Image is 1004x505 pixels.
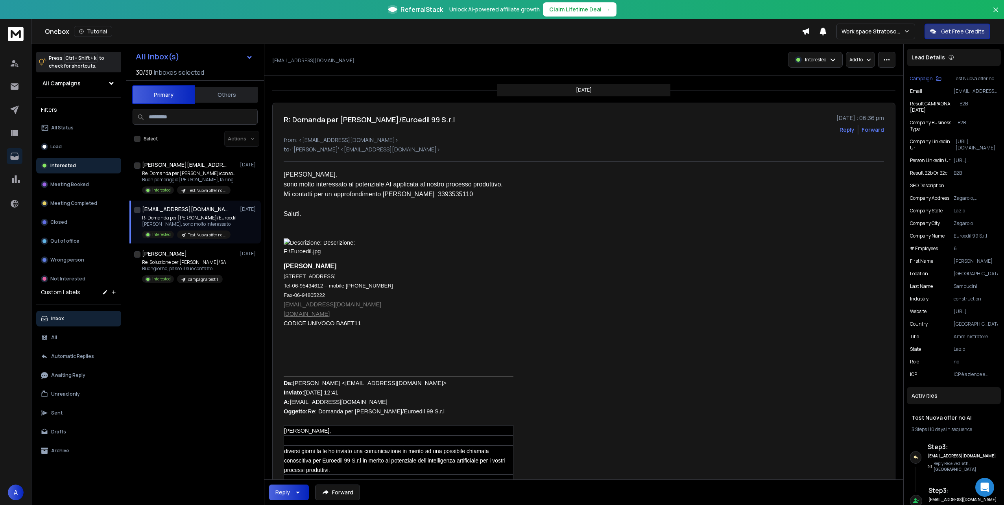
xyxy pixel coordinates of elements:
[954,157,998,164] p: [URL][DOMAIN_NAME][PERSON_NAME]
[934,461,1004,472] p: Reply Received
[142,265,226,272] p: Buongiorno, passo il suo contatto
[840,126,855,134] button: Reply
[954,283,998,289] p: Sambucini
[142,250,187,258] h1: [PERSON_NAME]
[907,387,1001,404] div: Activities
[142,259,226,265] p: Re: Soluzione per [PERSON_NAME]/SA
[910,371,917,378] p: ICP
[51,125,74,131] p: All Status
[954,208,998,214] p: Lazio
[849,57,863,63] p: Add to
[956,138,998,151] p: [URL][DOMAIN_NAME]
[958,120,998,132] p: B2B
[284,301,381,308] a: [EMAIL_ADDRESS][DOMAIN_NAME]
[928,442,1004,452] h6: Step 3 :
[954,321,998,327] p: [GEOGRAPHIC_DATA]
[954,220,998,227] p: Zagarolo
[64,53,98,63] span: Ctrl + Shift + k
[269,485,309,500] button: Reply
[910,359,919,365] p: role
[36,348,121,364] button: Automatic Replies
[36,104,121,115] h3: Filters
[910,334,919,340] p: title
[954,76,998,82] p: Test Nuova offer no AI
[51,410,63,416] p: Sent
[928,453,997,459] h6: [EMAIL_ADDRESS][DOMAIN_NAME]
[284,263,336,269] span: [PERSON_NAME]
[36,177,121,192] button: Meeting Booked
[836,114,884,122] p: [DATE] : 06:36 pm
[910,258,933,264] p: First Name
[862,126,884,134] div: Forward
[8,485,24,500] button: A
[954,88,998,94] p: [EMAIL_ADDRESS][DOMAIN_NAME]
[152,276,171,282] p: Interested
[941,28,985,35] p: Get Free Credits
[272,57,354,64] p: [EMAIL_ADDRESS][DOMAIN_NAME]
[50,219,67,225] p: Closed
[954,271,998,277] p: [GEOGRAPHIC_DATA]
[188,188,226,194] p: Test Nuova offer no AI
[284,399,290,405] b: A:
[284,408,308,415] b: Oggetto:
[144,136,158,142] label: Select
[910,296,928,302] p: industry
[284,380,293,386] span: Da:
[41,288,80,296] h3: Custom Labels
[36,386,121,402] button: Unread only
[930,426,972,433] span: 10 days in sequence
[275,488,290,496] div: Reply
[284,380,447,415] span: [PERSON_NAME] <[EMAIL_ADDRESS][DOMAIN_NAME]> [DATE] 12:41 [EMAIL_ADDRESS][DOMAIN_NAME] Re: Domand...
[51,353,94,359] p: Automatic Replies
[543,2,616,17] button: Claim Lifetime Deal→
[51,391,80,397] p: Unread only
[910,157,952,164] p: Person Linkedin Url
[910,271,928,277] p: location
[400,5,443,14] span: ReferralStack
[36,367,121,383] button: Awaiting Reply
[51,448,69,454] p: Archive
[284,283,393,289] span: Tel-06-95434612 – mobile [PHONE_NUMBER]
[42,79,81,87] h1: All Campaigns
[36,76,121,91] button: All Campaigns
[51,315,64,322] p: Inbox
[51,372,85,378] p: Awaiting Reply
[136,68,152,77] span: 30 / 30
[991,5,1001,24] button: Close banner
[49,54,104,70] p: Press to check for shortcuts.
[188,276,218,282] p: campagna test 1
[954,233,998,239] p: Euroedil 99 S.r.l
[954,359,998,365] p: no
[910,220,940,227] p: Company City
[284,114,455,125] h1: R: Domanda per [PERSON_NAME]/Euroedil 99 S.r.l
[36,195,121,211] button: Meeting Completed
[240,206,258,212] p: [DATE]
[240,251,258,257] p: [DATE]
[284,320,361,326] span: CODICE UNIVOCO BA6ET11
[129,49,259,65] button: All Inbox(s)
[910,76,941,82] button: Campaign
[954,170,998,176] p: B2B
[925,24,990,39] button: Get Free Credits
[912,426,996,433] div: |
[154,68,204,77] h3: Inboxes selected
[51,429,66,435] p: Drafts
[284,191,473,197] span: Mi contatti per un approfondimento [PERSON_NAME] 3393535110
[284,210,301,217] span: Saluti.
[954,245,998,252] p: 6
[910,245,938,252] p: # Employees
[576,87,592,93] p: [DATE]
[50,276,85,282] p: Not Interested
[36,139,121,155] button: Lead
[910,308,926,315] p: website
[910,195,949,201] p: Company Address
[50,162,76,169] p: Interested
[805,57,827,63] p: Interested
[910,233,945,239] p: Company Name
[284,136,884,144] p: from: <[EMAIL_ADDRESS][DOMAIN_NAME]>
[136,53,179,61] h1: All Inbox(s)
[284,181,503,188] span: sono molto interessato al potenziale AI applicata al nostro processo produttivo.
[36,214,121,230] button: Closed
